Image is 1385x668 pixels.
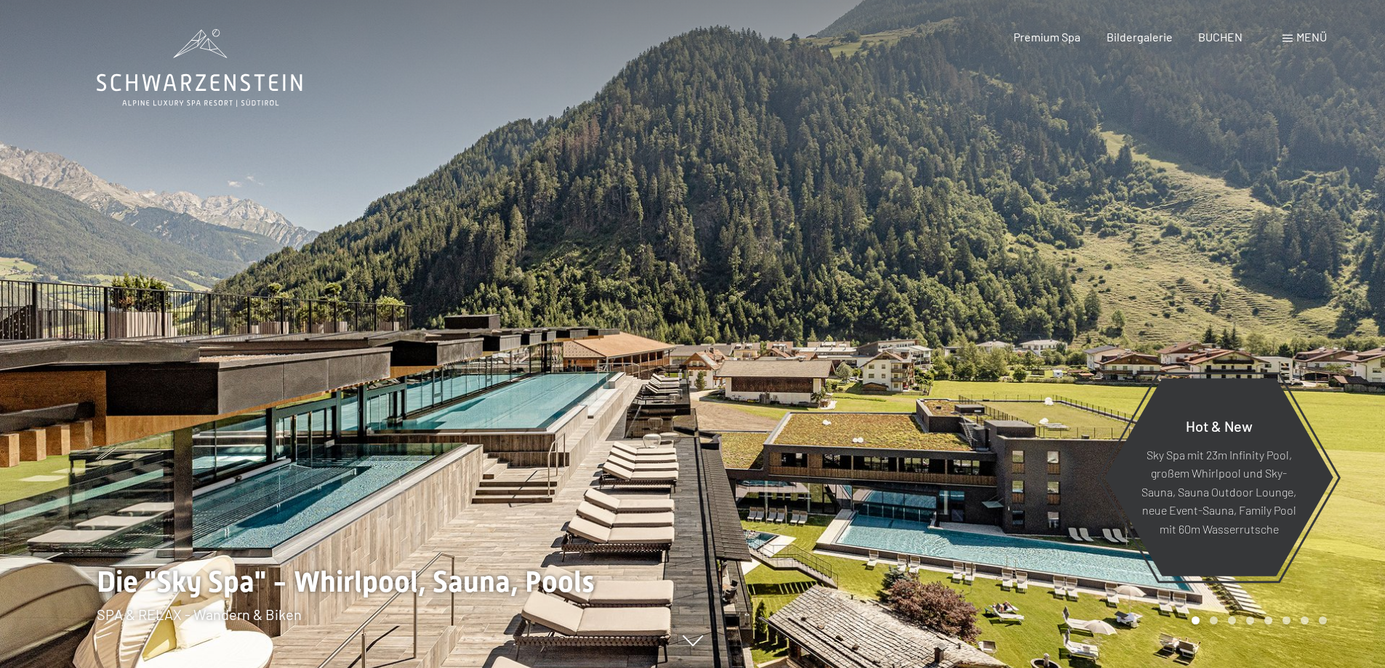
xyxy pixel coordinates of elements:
a: Bildergalerie [1107,30,1173,44]
a: Hot & New Sky Spa mit 23m Infinity Pool, großem Whirlpool und Sky-Sauna, Sauna Outdoor Lounge, ne... [1104,377,1334,577]
div: Carousel Page 2 [1210,616,1218,624]
div: Carousel Page 5 [1264,616,1272,624]
div: Carousel Page 8 [1319,616,1327,624]
span: Menü [1296,30,1327,44]
div: Carousel Page 3 [1228,616,1236,624]
span: Hot & New [1186,417,1253,434]
div: Carousel Pagination [1187,616,1327,624]
a: BUCHEN [1198,30,1243,44]
p: Sky Spa mit 23m Infinity Pool, großem Whirlpool und Sky-Sauna, Sauna Outdoor Lounge, neue Event-S... [1140,445,1298,538]
div: Carousel Page 6 [1282,616,1290,624]
a: Premium Spa [1013,30,1080,44]
div: Carousel Page 4 [1246,616,1254,624]
div: Carousel Page 7 [1301,616,1309,624]
div: Carousel Page 1 (Current Slide) [1192,616,1200,624]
